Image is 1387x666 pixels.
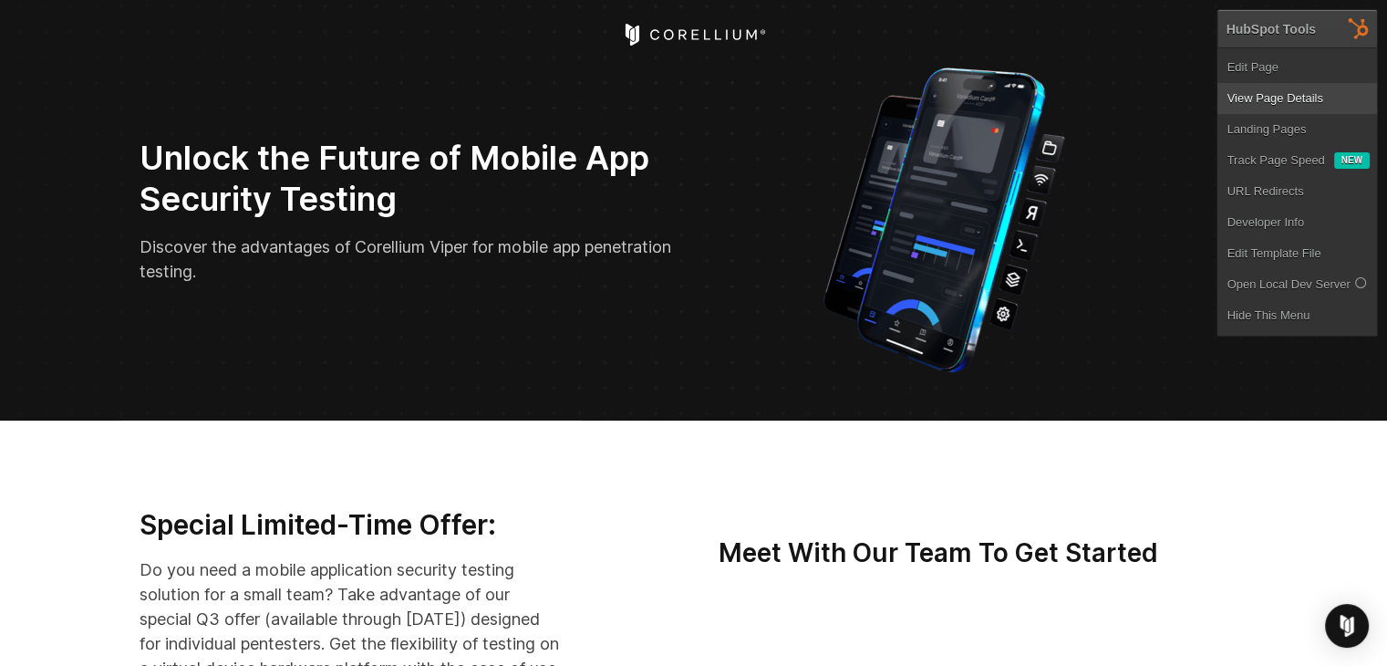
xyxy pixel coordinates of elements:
a: Hide This Menu [1217,300,1377,331]
div: New [1334,152,1370,169]
a: View Page Details [1217,83,1377,114]
a: Edit Page [1217,52,1377,83]
h3: Special Limited-Time Offer: [140,508,564,543]
a: Corellium Home [621,24,766,46]
img: HubSpot Tools Menu Toggle [1340,9,1378,47]
img: Corellium_VIPER_Hero_1_1x [807,58,1082,377]
span: Discover the advantages of Corellium Viper for mobile app penetration testing. [140,237,671,281]
div: HubSpot Tools [1226,21,1316,37]
h2: Unlock the Future of Mobile App Security Testing [140,138,681,220]
a: Landing Pages [1217,114,1377,145]
a: URL Redirects [1217,176,1377,207]
div: HubSpot Tools Edit PageView Page DetailsLanding Pages Track Page Speed New URL RedirectsDeveloper... [1216,9,1378,337]
strong: Meet With Our Team To Get Started [719,537,1157,568]
a: Track Page Speed [1217,145,1333,176]
a: Edit Template File [1217,238,1377,269]
a: Open Local Dev Server [1217,269,1377,300]
div: Open Intercom Messenger [1325,604,1369,648]
a: Developer Info [1217,207,1377,238]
